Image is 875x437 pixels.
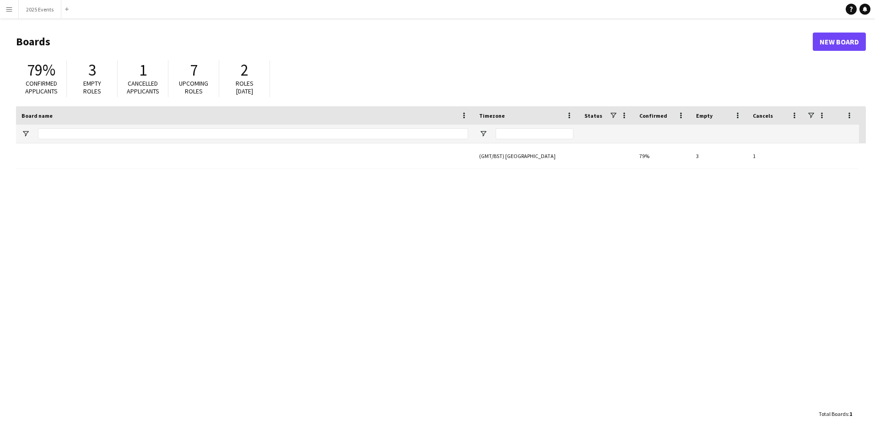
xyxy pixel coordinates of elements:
[747,143,804,169] div: 1
[88,60,96,80] span: 3
[236,79,254,95] span: Roles [DATE]
[241,60,248,80] span: 2
[27,60,55,80] span: 79%
[639,112,667,119] span: Confirmed
[474,143,579,169] div: (GMT/BST) [GEOGRAPHIC_DATA]
[496,128,573,139] input: Timezone Filter Input
[584,112,602,119] span: Status
[696,112,713,119] span: Empty
[190,60,198,80] span: 7
[819,410,848,417] span: Total Boards
[83,79,101,95] span: Empty roles
[479,130,487,138] button: Open Filter Menu
[38,128,468,139] input: Board name Filter Input
[691,143,747,169] div: 3
[813,33,866,51] a: New Board
[849,410,852,417] span: 1
[179,79,208,95] span: Upcoming roles
[139,60,147,80] span: 1
[22,130,30,138] button: Open Filter Menu
[19,0,61,18] button: 2025 Events
[25,79,58,95] span: Confirmed applicants
[127,79,159,95] span: Cancelled applicants
[479,112,505,119] span: Timezone
[753,112,773,119] span: Cancels
[634,143,691,169] div: 79%
[16,35,813,49] h1: Boards
[22,112,53,119] span: Board name
[819,405,852,423] div: :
